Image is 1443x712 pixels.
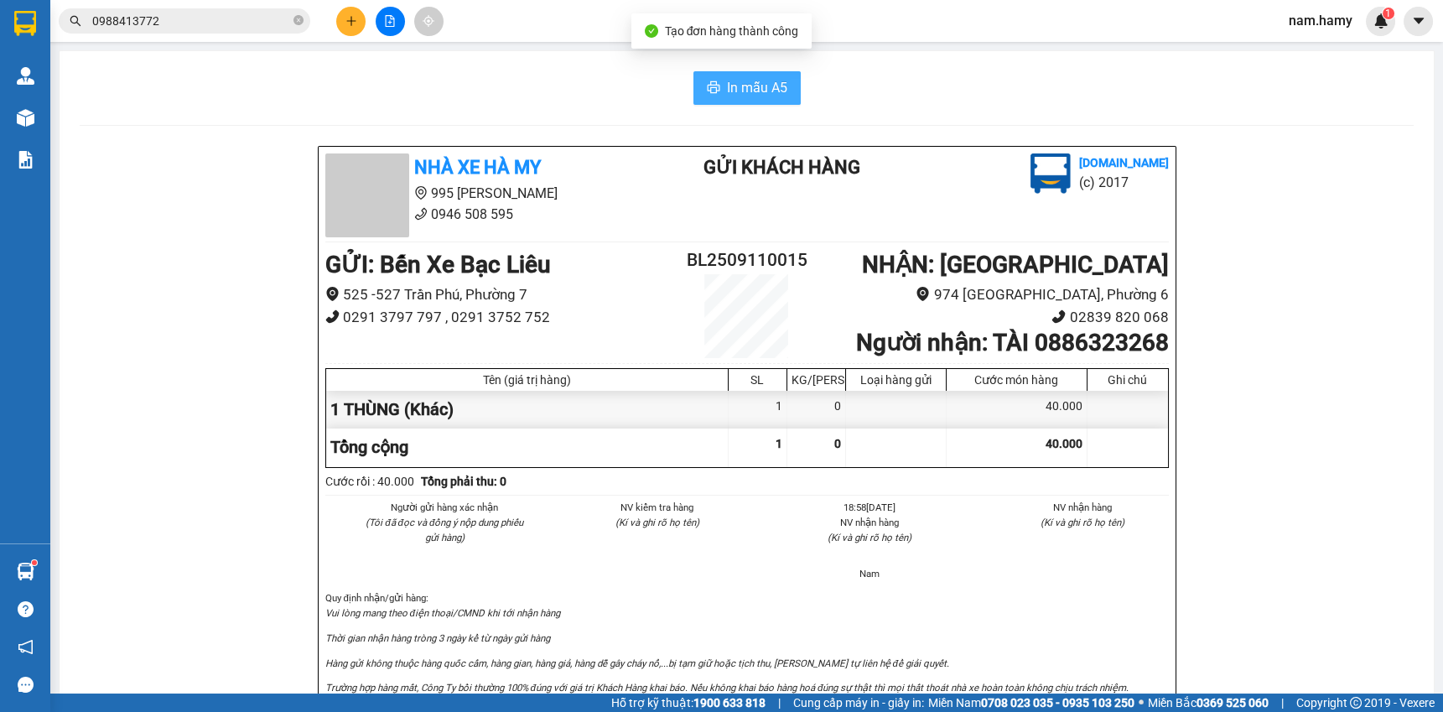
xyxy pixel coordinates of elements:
[707,81,720,96] span: printer
[18,677,34,693] span: message
[325,682,1129,694] i: Trường hợp hàng mất, Công Ty bồi thường 100% đúng với giá trị Khách Hàng khai báo. Nếu không khai...
[787,391,846,429] div: 0
[345,15,357,27] span: plus
[14,11,36,36] img: logo-vxr
[325,607,560,619] i: Vui lòng mang theo điện thoại/CMND khi tới nhận hàng
[1385,8,1391,19] span: 1
[384,15,396,27] span: file-add
[17,67,34,85] img: warehouse-icon
[1196,696,1269,709] strong: 0369 525 060
[325,309,340,324] span: phone
[693,71,801,105] button: printerIn mẫu A5
[817,306,1168,329] li: 02839 820 068
[1373,13,1388,29] img: icon-new-feature
[414,7,444,36] button: aim
[928,694,1134,712] span: Miền Nam
[645,24,658,38] span: check-circle
[733,373,782,387] div: SL
[1030,153,1071,194] img: logo.jpg
[693,696,766,709] strong: 1900 633 818
[727,77,787,98] span: In mẫu A5
[325,306,677,329] li: 0291 3797 797 , 0291 3752 752
[784,500,957,515] li: 18:58[DATE]
[834,437,841,450] span: 0
[293,13,304,29] span: close-circle
[1079,172,1169,193] li: (c) 2017
[792,373,841,387] div: KG/[PERSON_NAME]
[8,105,233,133] b: GỬI : Bến Xe Bạc Liêu
[677,247,818,274] h2: BL2509110015
[996,500,1169,515] li: NV nhận hàng
[1046,437,1082,450] span: 40.000
[414,207,428,221] span: phone
[18,601,34,617] span: question-circle
[850,373,942,387] div: Loại hàng gửi
[32,560,37,565] sup: 1
[1275,10,1366,31] span: nam.hamy
[8,58,319,79] li: 0946 508 595
[1092,373,1164,387] div: Ghi chú
[359,500,532,515] li: Người gửi hàng xác nhận
[325,251,551,278] b: GỬI : Bến Xe Bạc Liêu
[828,532,911,543] i: (Kí và ghi rõ họ tên)
[916,287,930,301] span: environment
[784,515,957,530] li: NV nhận hàng
[703,157,860,178] b: Gửi khách hàng
[325,657,949,669] i: Hàng gửi không thuộc hàng quốc cấm, hàng gian, hàng giả, hàng dễ gây cháy nổ,...bị tạm giữ hoặc t...
[330,373,724,387] div: Tên (giá trị hàng)
[615,517,699,528] i: (Kí và ghi rõ họ tên)
[414,186,428,200] span: environment
[1148,694,1269,712] span: Miền Bắc
[1404,7,1433,36] button: caret-down
[793,694,924,712] span: Cung cấp máy in - giấy in:
[96,11,223,32] b: Nhà Xe Hà My
[96,40,110,54] span: environment
[325,472,414,491] div: Cước rồi : 40.000
[1383,8,1394,19] sup: 1
[981,696,1134,709] strong: 0708 023 035 - 0935 103 250
[325,183,637,204] li: 995 [PERSON_NAME]
[1281,694,1284,712] span: |
[784,566,957,581] li: Nam
[96,61,110,75] span: phone
[1139,699,1144,706] span: ⚪️
[855,329,1168,356] b: Người nhận : TÀI 0886323268
[376,7,405,36] button: file-add
[421,475,506,488] b: Tổng phải thu: 0
[729,391,787,429] div: 1
[951,373,1082,387] div: Cước món hàng
[330,437,408,457] span: Tổng cộng
[665,24,799,38] span: Tạo đơn hàng thành công
[70,15,81,27] span: search
[778,694,781,712] span: |
[92,12,290,30] input: Tìm tên, số ĐT hoặc mã đơn
[325,632,550,644] i: Thời gian nhận hàng tròng 3 ngày kể từ ngày gửi hàng
[366,517,523,543] i: (Tôi đã đọc và đồng ý nộp dung phiếu gửi hàng)
[776,437,782,450] span: 1
[571,500,744,515] li: NV kiểm tra hàng
[293,15,304,25] span: close-circle
[1350,697,1362,709] span: copyright
[336,7,366,36] button: plus
[17,151,34,169] img: solution-icon
[17,109,34,127] img: warehouse-icon
[1051,309,1066,324] span: phone
[1411,13,1426,29] span: caret-down
[1079,156,1169,169] b: [DOMAIN_NAME]
[1041,517,1124,528] i: (Kí và ghi rõ họ tên)
[611,694,766,712] span: Hỗ trợ kỹ thuật:
[861,251,1168,278] b: NHẬN : [GEOGRAPHIC_DATA]
[817,283,1168,306] li: 974 [GEOGRAPHIC_DATA], Phường 6
[423,15,434,27] span: aim
[325,287,340,301] span: environment
[325,283,677,306] li: 525 -527 Trần Phú, Phường 7
[8,37,319,58] li: 995 [PERSON_NAME]
[325,204,637,225] li: 0946 508 595
[414,157,541,178] b: Nhà Xe Hà My
[17,563,34,580] img: warehouse-icon
[326,391,729,429] div: 1 THÙNG (Khác)
[947,391,1087,429] div: 40.000
[18,639,34,655] span: notification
